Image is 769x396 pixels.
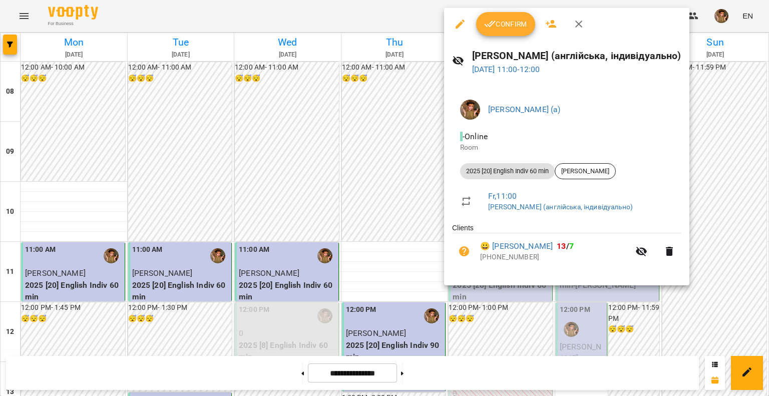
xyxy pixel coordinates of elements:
ul: Clients [452,223,681,273]
a: [DATE] 11:00-12:00 [472,65,540,74]
span: 2025 [20] English Indiv 60 min [460,167,555,176]
button: Unpaid. Bill the attendance? [452,239,476,263]
a: Fr , 11:00 [488,191,517,201]
b: / [557,241,574,251]
p: Room [460,143,673,153]
a: [PERSON_NAME] (а) [488,105,561,114]
a: [PERSON_NAME] (англійська, індивідуально) [488,203,633,211]
span: [PERSON_NAME] [555,167,615,176]
p: [PHONE_NUMBER] [480,252,629,262]
button: Confirm [476,12,535,36]
span: 7 [569,241,574,251]
span: - Online [460,132,490,141]
span: 13 [557,241,566,251]
span: Confirm [484,18,527,30]
div: [PERSON_NAME] [555,163,616,179]
img: 166010c4e833d35833869840c76da126.jpeg [460,100,480,120]
a: 😀 [PERSON_NAME] [480,240,553,252]
h6: [PERSON_NAME] (англійська, індивідуально) [472,48,681,64]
